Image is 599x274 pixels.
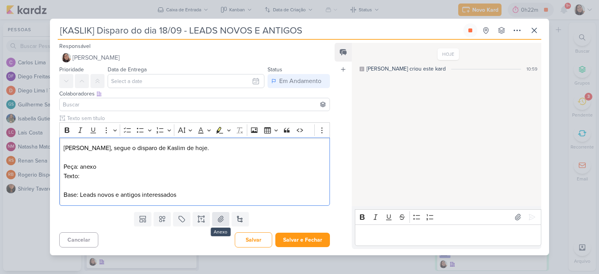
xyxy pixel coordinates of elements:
button: Cancelar [59,232,98,247]
div: [PERSON_NAME] criou este kard [367,65,446,73]
p: [PERSON_NAME], segue o disparo de Kaslim de hoje. [64,143,326,153]
p: Base: Leads novos e antigos interessados [64,190,326,200]
label: Prioridade [59,66,84,73]
label: Status [268,66,282,73]
p: Texto: [64,171,326,181]
label: Responsável [59,43,90,49]
button: [PERSON_NAME] [59,51,330,65]
p: Peça: anexo [64,162,326,171]
div: Anexo [211,228,230,236]
button: Em Andamento [268,74,330,88]
div: Colaboradores [59,90,330,98]
div: Editor editing area: main [355,225,541,246]
label: Data de Entrega [108,66,147,73]
input: Texto sem título [66,114,330,122]
input: Kard Sem Título [58,23,462,37]
div: Editor toolbar [59,122,330,138]
input: Select a date [108,74,264,88]
input: Buscar [61,100,328,109]
span: [PERSON_NAME] [73,53,120,62]
div: Em Andamento [279,76,321,86]
div: Editor toolbar [355,209,541,225]
div: Editor editing area: main [59,138,330,206]
div: Parar relógio [467,27,473,34]
button: Salvar [235,232,272,247]
button: Salvar e Fechar [275,233,330,247]
div: 10:59 [526,65,537,72]
img: Sharlene Khoury [62,53,71,62]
